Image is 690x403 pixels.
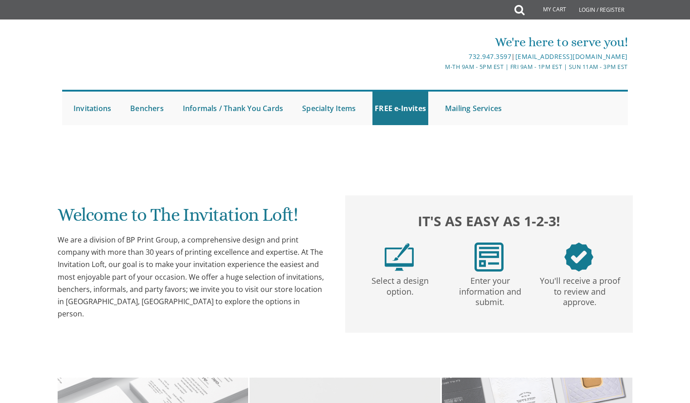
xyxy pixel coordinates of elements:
div: We're here to serve you! [251,33,628,51]
p: Enter your information and submit. [447,272,533,308]
a: Informals / Thank You Cards [181,92,285,125]
img: step2.png [475,243,504,272]
a: FREE e-Invites [372,92,428,125]
h2: It's as easy as 1-2-3! [354,211,624,231]
a: Specialty Items [300,92,358,125]
div: | [251,51,628,62]
a: 732.947.3597 [469,52,511,61]
img: step3.png [564,243,593,272]
h1: Welcome to The Invitation Loft! [58,205,327,232]
div: We are a division of BP Print Group, a comprehensive design and print company with more than 30 y... [58,234,327,320]
a: Mailing Services [443,92,504,125]
a: Benchers [128,92,166,125]
a: My Cart [524,1,573,19]
a: Invitations [71,92,113,125]
a: [EMAIL_ADDRESS][DOMAIN_NAME] [515,52,628,61]
p: Select a design option. [357,272,443,297]
img: step1.png [385,243,414,272]
div: M-Th 9am - 5pm EST | Fri 9am - 1pm EST | Sun 11am - 3pm EST [251,62,628,72]
p: You'll receive a proof to review and approve. [537,272,623,308]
